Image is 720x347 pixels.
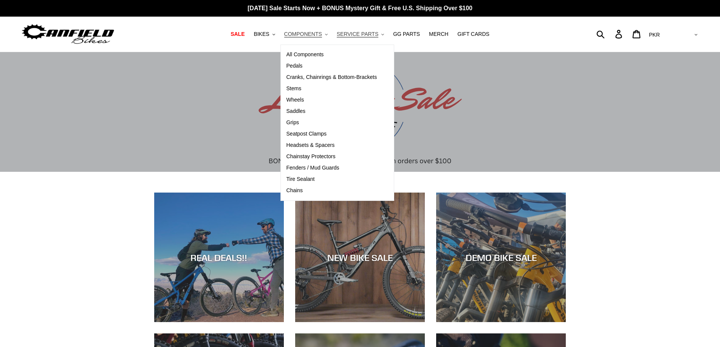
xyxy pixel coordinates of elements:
[154,252,284,263] div: REAL DEALS!!
[436,193,566,322] a: DEMO BIKE SALE
[250,29,279,39] button: BIKES
[286,131,327,137] span: Seatpost Clamps
[286,187,303,194] span: Chains
[281,117,383,128] a: Grips
[337,31,378,37] span: SERVICE PARTS
[436,252,566,263] div: DEMO BIKE SALE
[231,31,245,37] span: SALE
[429,31,448,37] span: MERCH
[154,193,284,322] a: REAL DEALS!!
[286,119,299,126] span: Grips
[286,97,304,103] span: Wheels
[281,94,383,106] a: Wheels
[281,106,383,117] a: Saddles
[286,108,306,114] span: Saddles
[254,31,269,37] span: BIKES
[286,176,315,182] span: Tire Sealant
[389,29,424,39] a: GG PARTS
[280,29,331,39] button: COMPONENTS
[295,193,425,322] a: NEW BIKE SALE
[457,31,489,37] span: GIFT CARDS
[286,142,335,148] span: Headsets & Spacers
[281,49,383,60] a: All Components
[286,51,324,58] span: All Components
[281,174,383,185] a: Tire Sealant
[281,140,383,151] a: Headsets & Spacers
[286,85,302,92] span: Stems
[281,128,383,140] a: Seatpost Clamps
[333,29,388,39] button: SERVICE PARTS
[21,22,115,46] img: Canfield Bikes
[281,83,383,94] a: Stems
[286,165,339,171] span: Fenders / Mud Guards
[286,63,303,69] span: Pedals
[601,26,620,42] input: Search
[281,60,383,72] a: Pedals
[286,74,377,80] span: Cranks, Chainrings & Bottom-Brackets
[227,29,248,39] a: SALE
[286,153,336,160] span: Chainstay Protectors
[393,31,420,37] span: GG PARTS
[295,252,425,263] div: NEW BIKE SALE
[281,185,383,196] a: Chains
[281,72,383,83] a: Cranks, Chainrings & Bottom-Brackets
[284,31,322,37] span: COMPONENTS
[454,29,493,39] a: GIFT CARDS
[281,151,383,162] a: Chainstay Protectors
[425,29,452,39] a: MERCH
[281,162,383,174] a: Fenders / Mud Guards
